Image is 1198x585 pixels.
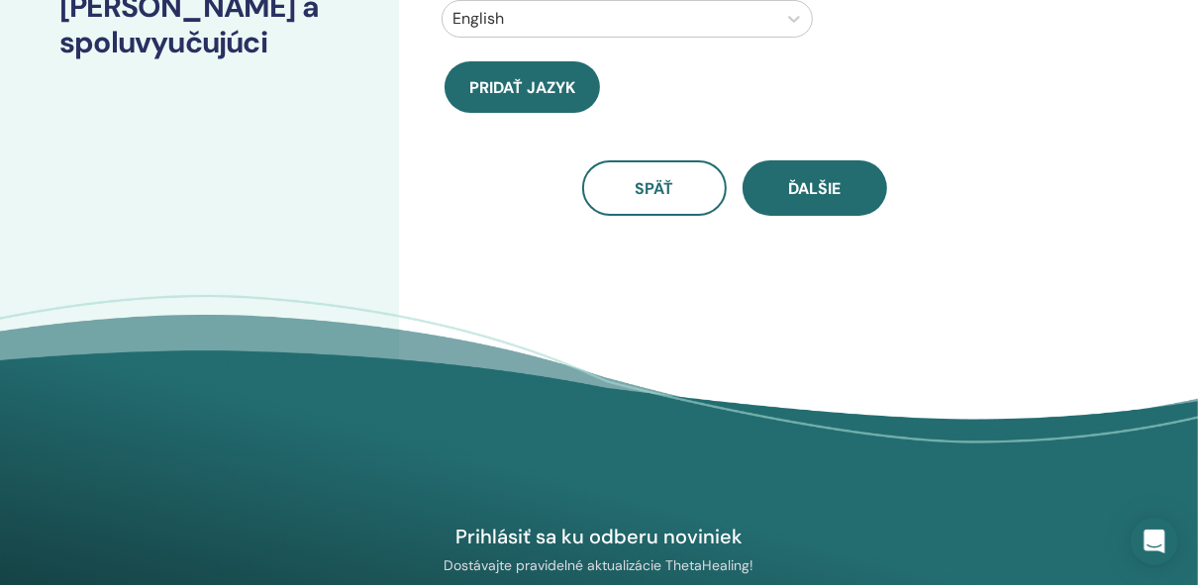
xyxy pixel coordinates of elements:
span: Pridať jazyk [469,77,575,98]
h4: Prihlásiť sa ku odberu noviniek [370,524,828,549]
p: Dostávajte pravidelné aktualizácie ThetaHealing! [370,556,828,574]
button: späť [582,160,727,216]
button: Pridať jazyk [445,61,600,113]
span: späť [635,178,673,199]
span: Ďalšie [788,178,841,199]
div: Open Intercom Messenger [1131,518,1178,565]
button: Ďalšie [743,160,887,216]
